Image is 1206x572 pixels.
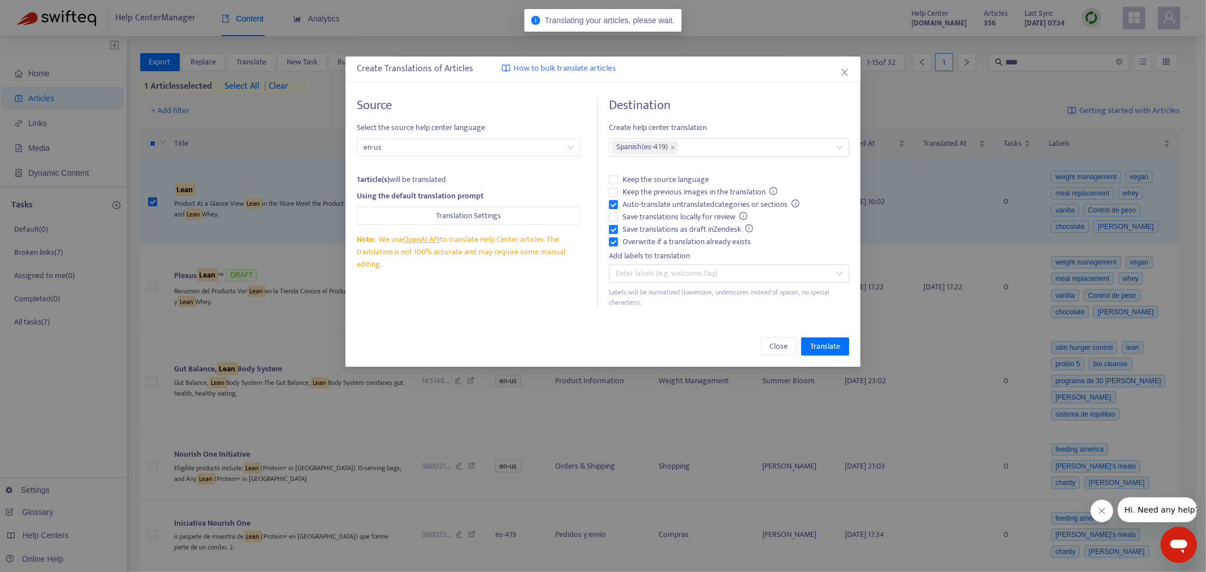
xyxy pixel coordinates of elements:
[740,212,747,220] span: info-circle
[357,173,390,186] strong: 1 article(s)
[357,174,580,186] div: will be translated
[357,190,580,202] div: Using the default translation prompt
[616,141,668,154] span: Spanish ( es-419 )
[357,233,580,271] div: We use to translate Help Center articles. The translation is not 100% accurate and may require so...
[618,236,755,248] span: Overwrite if a translation already exists
[745,224,753,232] span: info-circle
[502,64,511,73] img: image-link
[364,139,573,156] span: en-us
[357,62,849,76] div: Create Translations of Articles
[840,68,849,77] span: close
[618,211,753,223] span: Save translations locally for review
[357,207,580,225] button: Translation Settings
[609,287,849,309] div: Labels will be normalized (lowercase, underscores instead of spaces, no special characters).
[404,233,440,246] a: OpenAI API
[838,66,851,79] button: Close
[357,98,580,113] h4: Source
[1161,527,1197,563] iframe: Button to launch messaging window
[801,337,849,356] button: Translate
[609,98,849,113] h4: Destination
[609,250,849,262] div: Add labels to translation
[502,62,616,75] a: How to bulk translate articles
[618,174,714,186] span: Keep the source language
[531,16,541,25] span: info-circle
[357,233,375,246] span: Note:
[513,62,616,75] span: How to bulk translate articles
[770,340,788,353] span: Close
[357,122,580,134] span: Select the source help center language
[609,122,849,134] span: Create help center translation
[618,223,758,236] span: Save translations as draft in Zendesk
[1091,500,1113,522] iframe: Close message
[7,8,81,17] span: Hi. Need any help?
[618,198,805,211] span: Auto-translate untranslated categories or sections
[770,187,777,195] span: info-circle
[810,340,840,353] span: Translate
[436,210,501,222] span: Translation Settings
[670,145,676,150] span: close
[760,337,797,356] button: Close
[545,16,675,25] span: Translating your articles, please wait.
[792,200,799,207] span: info-circle
[618,186,783,198] span: Keep the previous images in the translation
[1118,497,1197,522] iframe: Message from company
